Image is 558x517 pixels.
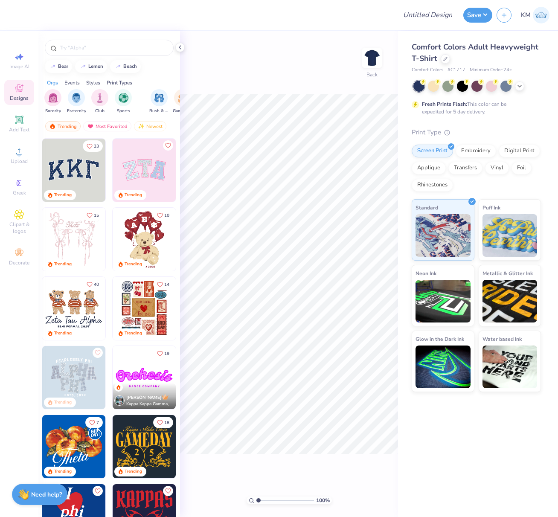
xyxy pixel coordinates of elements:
[316,497,330,504] span: 100 %
[95,108,105,114] span: Club
[113,346,176,409] img: e5c25cba-9be7-456f-8dc7-97e2284da968
[416,203,438,212] span: Standard
[173,89,192,114] div: filter for Game Day
[110,60,141,73] button: beach
[149,108,169,114] span: Rush & Bid
[485,162,509,174] div: Vinyl
[105,208,169,271] img: d12a98c7-f0f7-4345-bf3a-b9f1b718b86e
[45,60,72,73] button: bear
[10,95,29,102] span: Designs
[83,279,103,290] button: Like
[87,123,94,129] img: most_fav.gif
[114,395,125,406] img: Avatar
[115,89,132,114] button: filter button
[125,468,142,475] div: Trending
[366,71,378,78] div: Back
[176,139,239,202] img: 5ee11766-d822-42f5-ad4e-763472bf8dcf
[521,10,531,20] span: KM
[125,330,142,337] div: Trending
[93,348,103,358] button: Like
[138,123,145,129] img: Newest.gif
[482,334,522,343] span: Water based Ink
[412,179,453,192] div: Rhinestones
[42,346,105,409] img: 5a4b4175-9e88-49c8-8a23-26d96782ddc6
[42,208,105,271] img: 83dda5b0-2158-48ca-832c-f6b4ef4c4536
[126,395,162,401] span: [PERSON_NAME]
[83,209,103,221] button: Like
[13,189,26,196] span: Greek
[412,145,453,157] div: Screen Print
[163,486,173,496] button: Like
[173,89,192,114] button: filter button
[113,208,176,271] img: 587403a7-0594-4a7f-b2bd-0ca67a3ff8dd
[422,100,527,116] div: This color can be expedited for 5 day delivery.
[105,139,169,202] img: edfb13fc-0e43-44eb-bea2-bf7fc0dd67f9
[58,64,68,69] div: bear
[86,79,100,87] div: Styles
[416,346,471,388] img: Glow in the Dark Ink
[59,44,168,52] input: Try "Alpha"
[154,93,164,103] img: Rush & Bid Image
[107,79,132,87] div: Print Types
[49,64,56,69] img: trend_line.gif
[153,279,173,290] button: Like
[45,121,81,131] div: Trending
[470,67,512,74] span: Minimum Order: 24 +
[49,123,56,129] img: trending.gif
[47,79,58,87] div: Orgs
[164,421,169,425] span: 18
[149,89,169,114] button: filter button
[448,162,482,174] div: Transfers
[11,158,28,165] span: Upload
[416,280,471,322] img: Neon Ink
[93,486,103,496] button: Like
[54,330,72,337] div: Trending
[4,221,34,235] span: Clipart & logos
[153,209,173,221] button: Like
[9,259,29,266] span: Decorate
[117,108,130,114] span: Sports
[422,101,467,107] strong: Fresh Prints Flash:
[153,417,173,428] button: Like
[42,139,105,202] img: 3b9aba4f-e317-4aa7-a679-c95a879539bd
[416,334,464,343] span: Glow in the Dark Ink
[134,121,166,131] div: Newest
[164,351,169,356] span: 19
[511,162,532,174] div: Foil
[96,421,99,425] span: 7
[54,192,72,198] div: Trending
[482,346,538,388] img: Water based Ink
[173,108,192,114] span: Game Day
[164,213,169,218] span: 10
[416,269,436,278] span: Neon Ink
[94,282,99,287] span: 40
[126,401,172,407] span: Kappa Kappa Gamma, [GEOGRAPHIC_DATA][US_STATE]
[91,89,108,114] button: filter button
[44,89,61,114] div: filter for Sorority
[396,6,459,23] input: Untitled Design
[125,261,142,267] div: Trending
[412,162,446,174] div: Applique
[31,491,62,499] strong: Need help?
[123,64,137,69] div: beach
[105,346,169,409] img: a3f22b06-4ee5-423c-930f-667ff9442f68
[416,214,471,257] img: Standard
[88,64,103,69] div: lemon
[105,415,169,478] img: f22b6edb-555b-47a9-89ed-0dd391bfae4f
[149,89,169,114] div: filter for Rush & Bid
[115,64,122,69] img: trend_line.gif
[178,93,188,103] img: Game Day Image
[412,128,541,137] div: Print Type
[9,126,29,133] span: Add Text
[533,7,549,23] img: Katrina Mae Mijares
[113,139,176,202] img: 9980f5e8-e6a1-4b4a-8839-2b0e9349023c
[363,49,381,67] img: Back
[113,277,176,340] img: 6de2c09e-6ade-4b04-8ea6-6dac27e4729e
[448,67,465,74] span: # C1717
[67,108,86,114] span: Fraternity
[499,145,540,157] div: Digital Print
[113,415,176,478] img: b8819b5f-dd70-42f8-b218-32dd770f7b03
[412,42,538,64] span: Comfort Colors Adult Heavyweight T-Shirt
[42,277,105,340] img: a3be6b59-b000-4a72-aad0-0c575b892a6b
[164,282,169,287] span: 14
